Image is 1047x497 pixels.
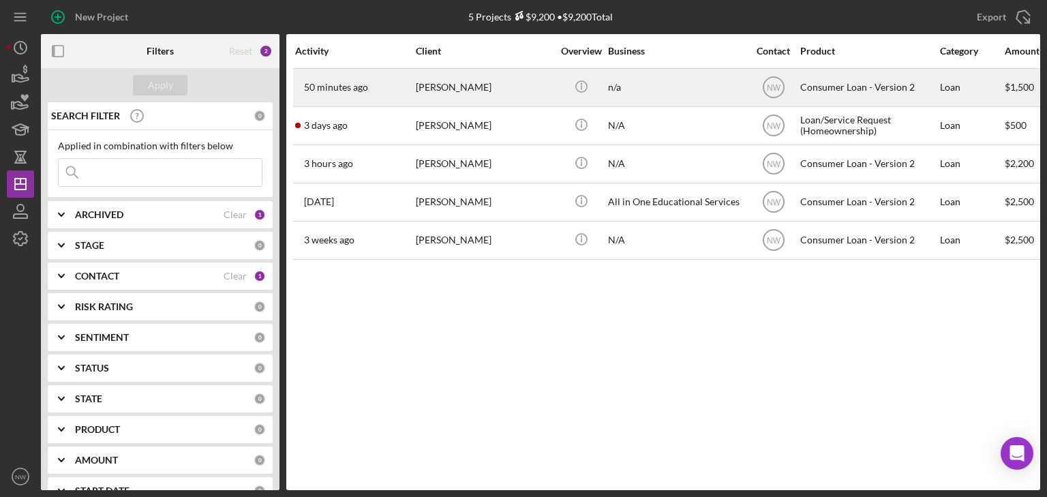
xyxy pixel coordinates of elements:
[75,209,123,220] b: ARCHIVED
[15,473,27,481] text: NW
[254,209,266,221] div: 1
[51,110,120,121] b: SEARCH FILTER
[1005,157,1034,169] span: $2,200
[940,46,1003,57] div: Category
[75,485,130,496] b: START DATE
[767,121,781,131] text: NW
[963,3,1040,31] button: Export
[254,239,266,252] div: 0
[1005,234,1034,245] span: $2,500
[41,3,142,31] button: New Project
[800,108,937,144] div: Loan/Service Request (Homeownership)
[608,108,744,144] div: N/A
[75,424,120,435] b: PRODUCT
[940,70,1003,106] div: Loan
[940,108,1003,144] div: Loan
[940,146,1003,182] div: Loan
[1005,119,1027,131] span: $500
[940,184,1003,220] div: Loan
[147,46,174,57] b: Filters
[1005,81,1034,93] span: $1,500
[977,3,1006,31] div: Export
[254,393,266,405] div: 0
[229,46,252,57] div: Reset
[295,46,414,57] div: Activity
[608,184,744,220] div: All in One Educational Services
[304,158,353,169] time: 2025-09-03 15:01
[767,236,781,245] text: NW
[1001,437,1033,470] div: Open Intercom Messenger
[254,362,266,374] div: 0
[608,70,744,106] div: n/a
[304,235,354,245] time: 2025-08-15 01:31
[254,110,266,122] div: 0
[748,46,799,57] div: Contact
[416,46,552,57] div: Client
[148,75,173,95] div: Apply
[416,146,552,182] div: [PERSON_NAME]
[224,271,247,282] div: Clear
[416,108,552,144] div: [PERSON_NAME]
[608,46,744,57] div: Business
[608,146,744,182] div: N/A
[224,209,247,220] div: Clear
[608,222,744,258] div: N/A
[304,196,334,207] time: 2025-08-21 22:48
[133,75,187,95] button: Apply
[800,222,937,258] div: Consumer Loan - Version 2
[254,301,266,313] div: 0
[254,331,266,344] div: 0
[556,46,607,57] div: Overview
[254,423,266,436] div: 0
[511,11,555,22] div: $9,200
[75,271,119,282] b: CONTACT
[75,393,102,404] b: STATE
[800,70,937,106] div: Consumer Loan - Version 2
[75,3,128,31] div: New Project
[1005,196,1034,207] span: $2,500
[75,301,133,312] b: RISK RATING
[800,46,937,57] div: Product
[7,463,34,490] button: NW
[800,184,937,220] div: Consumer Loan - Version 2
[58,140,262,151] div: Applied in combination with filters below
[304,82,368,93] time: 2025-09-03 17:09
[940,222,1003,258] div: Loan
[75,240,104,251] b: STAGE
[767,83,781,93] text: NW
[416,184,552,220] div: [PERSON_NAME]
[304,120,348,131] time: 2025-08-31 21:53
[416,70,552,106] div: [PERSON_NAME]
[254,270,266,282] div: 1
[259,44,273,58] div: 2
[75,363,109,374] b: STATUS
[800,146,937,182] div: Consumer Loan - Version 2
[254,485,266,497] div: 0
[767,160,781,169] text: NW
[75,332,129,343] b: SENTIMENT
[416,222,552,258] div: [PERSON_NAME]
[254,454,266,466] div: 0
[468,11,613,22] div: 5 Projects • $9,200 Total
[767,198,781,207] text: NW
[75,455,118,466] b: AMOUNT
